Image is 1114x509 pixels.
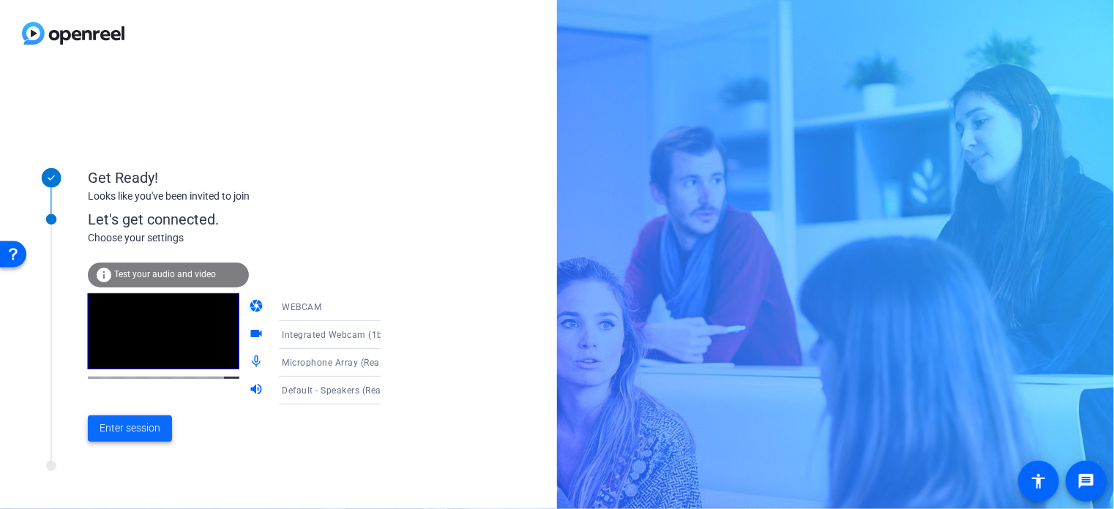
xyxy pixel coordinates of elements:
[100,421,160,436] span: Enter session
[88,189,381,204] div: Looks like you've been invited to join
[282,356,438,368] span: Microphone Array (Realtek(R) Audio)
[88,208,411,230] div: Let's get connected.
[1030,472,1047,490] mat-icon: accessibility
[88,230,411,246] div: Choose your settings
[282,302,321,312] span: WEBCAM
[249,354,266,372] mat-icon: mic_none
[1077,472,1095,490] mat-icon: message
[95,266,113,284] mat-icon: info
[249,298,266,316] mat-icon: camera
[114,269,216,279] span: Test your audio and video
[88,415,172,442] button: Enter session
[282,328,419,340] span: Integrated Webcam (1bcf:28d2)
[88,167,381,189] div: Get Ready!
[282,384,440,396] span: Default - Speakers (Realtek(R) Audio)
[249,382,266,399] mat-icon: volume_up
[249,326,266,344] mat-icon: videocam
